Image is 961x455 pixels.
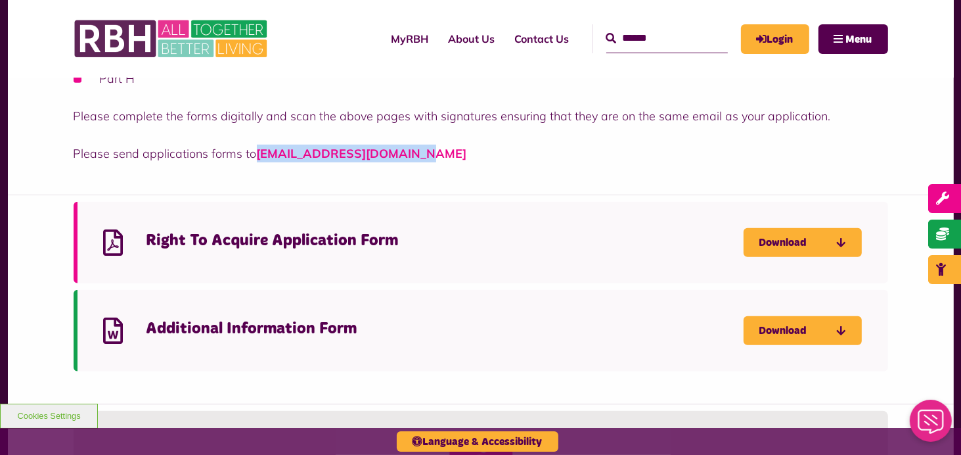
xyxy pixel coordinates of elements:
[902,396,961,455] iframe: Netcall Web Assistant for live chat
[74,13,271,64] img: RBH
[397,431,558,452] button: Language & Accessibility
[257,146,467,161] a: [EMAIL_ADDRESS][DOMAIN_NAME]
[74,107,888,125] p: Please complete the forms digitally and scan the above pages with signatures ensuring that they a...
[74,145,888,162] p: Please send applications forms to
[846,34,872,45] span: Menu
[505,21,579,57] a: Contact Us
[606,24,728,53] input: Search
[382,21,439,57] a: MyRBH
[741,24,809,54] a: MyRBH
[744,316,862,345] a: Download Additional Information Form - open in a new tab
[74,70,888,87] li: Part H
[744,228,862,257] a: Download Right To Acquire Application Form - open in a new tab
[146,319,744,339] h4: Additional Information Form
[439,21,505,57] a: About Us
[146,231,744,251] h4: Right To Acquire Application Form
[818,24,888,54] button: Navigation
